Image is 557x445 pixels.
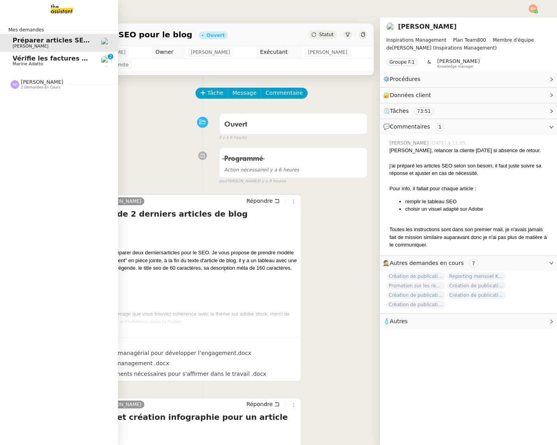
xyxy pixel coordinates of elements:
button: Message [228,88,261,99]
span: Création de publications Linkedin pour les articles - [DATE] [447,282,506,290]
span: Vérifie les factures manquantes dans Penny Lane [13,55,188,62]
span: Création de publications Linkedin pour les articles - [DATE] [386,272,445,280]
div: L’art du questionnement managérial pour développer l’engagement.docx [42,349,251,358]
nz-tag: 1 [435,123,445,131]
img: users%2FFyDJaacbjjQ453P8CnboQfy58ng1%2Favatar%2F303ecbdd-43bb-473f-a9a4-27a42b8f4fe3 [386,22,395,31]
app-user-label: Knowledge manager [437,58,480,68]
span: [PERSON_NAME] [191,48,230,56]
a: [PERSON_NAME] [99,401,145,408]
img: users%2Fu5utAm6r22Q2efrA9GW4XXK0tp42%2Favatar%2Fec7cfc88-a6c7-457c-b43b-5a2740bdf05f [101,55,112,66]
div: 💬Commentaires 1 [380,119,557,134]
nz-tag: Groupe F.1 [386,58,418,66]
span: 💬 [383,123,448,130]
span: Plan Team [453,37,477,43]
div: ⚙️Procédures [380,72,557,87]
span: ⏲️ [383,108,441,114]
small: [PERSON_NAME] [219,178,286,185]
span: Création de publications Linkedin pour les articles - [DATE] [447,291,506,299]
span: Commentaire [266,88,303,97]
h4: Preparation SEO de 2 derniers articles de blog [41,208,298,219]
span: Autres demandes en cours [390,260,464,266]
div: ⏲️Tâches 73:51 [380,103,557,119]
span: Programmé [224,155,263,162]
h4: Preparation SEO et création infographie pour un article [41,412,298,423]
span: [PERSON_NAME] [13,44,48,49]
nz-tag: 73:51 [414,107,434,115]
span: [DATE] à 11:05 [430,140,467,147]
span: Message [232,88,256,97]
span: 🧴 [383,318,408,324]
span: [PERSON_NAME] [389,140,430,147]
span: 800 [477,37,486,43]
span: Promotion sur les reseaux sociaux du replay d'un webinaire [386,282,445,290]
span: Procédures [390,76,421,82]
span: par [219,178,226,185]
span: il y a 9 heures [258,178,286,185]
span: Knowledge manager [437,64,474,69]
span: & [427,58,431,68]
div: Pour info, il fallait pour chaque article : [389,185,551,193]
span: Création de publications Linkedin pour les articles - [DATE] [386,291,445,299]
span: Reporting mensuel KPI - [DATE] [447,272,506,280]
a: [PERSON_NAME] [398,23,457,30]
li: que vous me trouviez une image que vous trouvez cohérence avec le thème sur adobe stock, merci de... [57,310,298,325]
nz-tag: 7 [469,259,478,267]
span: 🕵️ [383,260,481,266]
div: [PERSON_NAME], relancer la cliente [DATE] si absence de retour. [389,147,551,154]
div: 🔐Données client [380,88,557,103]
span: Répondre [246,400,273,408]
span: Action nécessaire [224,167,266,173]
span: Ouvert [224,121,247,128]
span: [PERSON_NAME] [308,48,347,56]
span: articles pour le SEO. Je vous propose de prendre modèle sur le fichier "l'art du questionnement" ... [41,250,297,279]
div: Ouvert [207,33,225,38]
button: Commentaire [261,88,308,99]
span: Marine Adatto [13,61,43,66]
div: 🧴Autres [380,314,557,329]
div: 🕵️Autres demandes en cours 7 [380,256,557,271]
span: Tâches [390,108,409,114]
span: Répondre [246,197,273,205]
span: [PERSON_NAME] (Inspirations Management) [386,36,551,52]
div: Quels sont les comportements nécessaires pour s'affirmer dans le travail .docx [42,370,266,379]
span: Mes demandes [4,26,49,34]
span: il y a 6 heures [219,134,247,141]
li: choisir un visuel adapté sur Adobe [405,205,551,213]
span: 🔐 [383,91,434,100]
nz-badge-sup: 2 [108,54,113,59]
button: Répondre [243,197,282,205]
span: 2 demandes en cours [21,85,60,90]
span: Commentaires [390,123,430,130]
td: Owner [152,46,184,59]
span: Statut [319,32,334,37]
p: 2 [109,54,112,61]
span: Préparer articles SEO pour le blog [13,37,134,44]
span: [PERSON_NAME] [437,58,480,64]
span: Données client [390,92,431,98]
img: svg [529,4,537,13]
img: svg [11,80,19,89]
span: Inspirations Management [386,37,446,43]
a: [PERSON_NAME] [99,198,145,205]
button: Répondre [243,400,282,408]
img: users%2FFyDJaacbjjQ453P8CnboQfy58ng1%2Favatar%2F303ecbdd-43bb-473f-a9a4-27a42b8f4fe3 [101,37,112,48]
div: j'ai préparé les articles SEO selon son besoin, il faut juste suivre sa réponse et ajuster en cas... [389,162,551,177]
span: Création de publications Linkedin pour les articles - [DATE] [386,301,445,309]
div: Toutes les instructions sont dans son premier mail, je n'avais jamais fait de mission similaire a... [389,226,551,249]
span: Tâche [207,88,223,97]
span: [PERSON_NAME] [21,79,63,85]
span: Autres [390,318,408,324]
p: ux derniers [41,249,298,280]
span: il y a 6 heures [224,167,299,173]
li: remplir le tableau SEO [405,198,551,206]
span: ⚙️ [383,75,424,84]
button: Tâche [196,88,228,99]
td: Exécutant [257,46,302,59]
